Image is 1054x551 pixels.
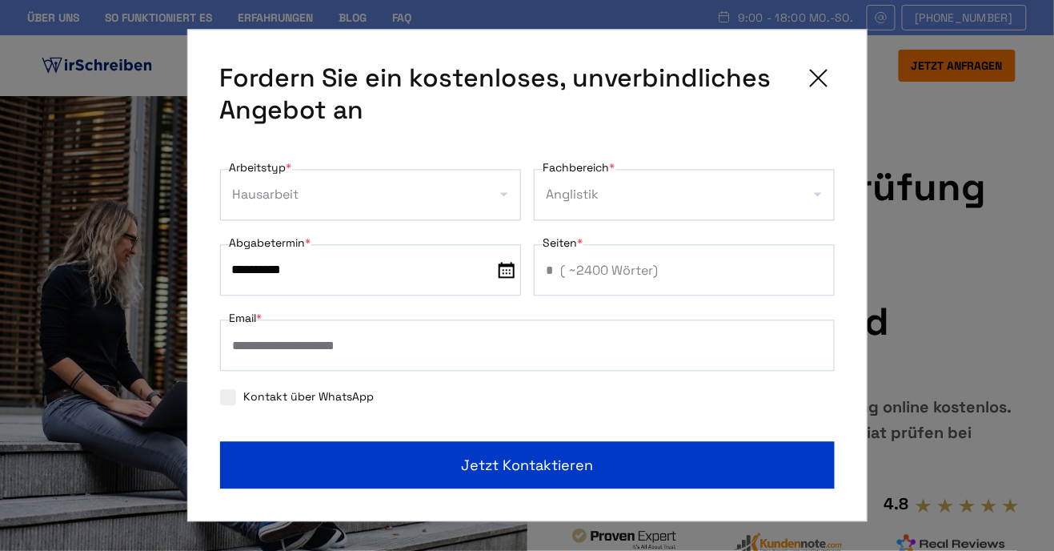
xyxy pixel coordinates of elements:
[230,234,311,253] label: Abgabetermin
[543,159,615,178] label: Fachbereich
[220,390,375,404] label: Kontakt über WhatsApp
[230,309,262,328] label: Email
[547,183,599,208] div: Anglistik
[230,159,292,178] label: Arbeitstyp
[220,245,521,296] input: date
[499,263,515,279] img: date
[220,442,835,489] button: Jetzt kontaktieren
[220,62,790,127] span: Fordern Sie ein kostenloses, unverbindliches Angebot an
[233,183,299,208] div: Hausarbeit
[543,234,583,253] label: Seiten
[461,455,593,477] span: Jetzt kontaktieren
